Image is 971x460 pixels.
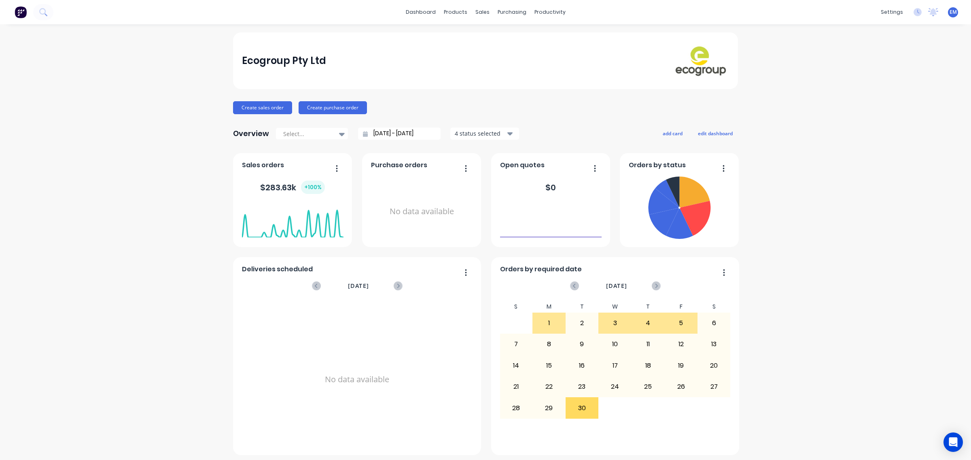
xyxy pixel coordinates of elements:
[599,356,631,376] div: 17
[494,6,530,18] div: purchasing
[877,6,907,18] div: settings
[440,6,471,18] div: products
[260,181,325,194] div: $ 283.63k
[566,398,598,418] div: 30
[698,301,731,313] div: S
[698,313,730,333] div: 6
[598,301,632,313] div: W
[500,356,532,376] div: 14
[629,160,686,170] span: Orders by status
[530,6,570,18] div: productivity
[242,160,284,170] span: Sales orders
[233,126,269,142] div: Overview
[566,313,598,333] div: 2
[15,6,27,18] img: Factory
[606,281,627,290] span: [DATE]
[943,432,963,452] div: Open Intercom Messenger
[632,356,664,376] div: 18
[242,301,473,458] div: No data available
[664,301,698,313] div: F
[500,334,532,354] div: 7
[632,301,665,313] div: T
[599,377,631,397] div: 24
[533,334,565,354] div: 8
[545,181,556,194] div: $ 0
[500,398,532,418] div: 28
[566,334,598,354] div: 9
[665,313,697,333] div: 5
[698,377,730,397] div: 27
[402,6,440,18] a: dashboard
[657,128,688,138] button: add card
[533,313,565,333] div: 1
[450,128,519,140] button: 4 status selected
[672,45,729,77] img: Ecogroup Pty Ltd
[950,9,957,16] span: EM
[533,377,565,397] div: 22
[665,377,697,397] div: 26
[566,356,598,376] div: 16
[632,377,664,397] div: 25
[242,53,326,69] div: Ecogroup Pty Ltd
[566,301,599,313] div: T
[471,6,494,18] div: sales
[348,281,369,290] span: [DATE]
[299,101,367,114] button: Create purchase order
[455,129,506,138] div: 4 status selected
[500,301,533,313] div: S
[698,334,730,354] div: 13
[500,160,545,170] span: Open quotes
[693,128,738,138] button: edit dashboard
[632,313,664,333] div: 4
[665,334,697,354] div: 12
[632,334,664,354] div: 11
[698,356,730,376] div: 20
[566,377,598,397] div: 23
[371,173,473,250] div: No data available
[500,264,582,274] span: Orders by required date
[533,356,565,376] div: 15
[665,356,697,376] div: 19
[599,334,631,354] div: 10
[533,398,565,418] div: 29
[532,301,566,313] div: M
[301,181,325,194] div: + 100 %
[371,160,427,170] span: Purchase orders
[599,313,631,333] div: 3
[500,377,532,397] div: 21
[233,101,292,114] button: Create sales order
